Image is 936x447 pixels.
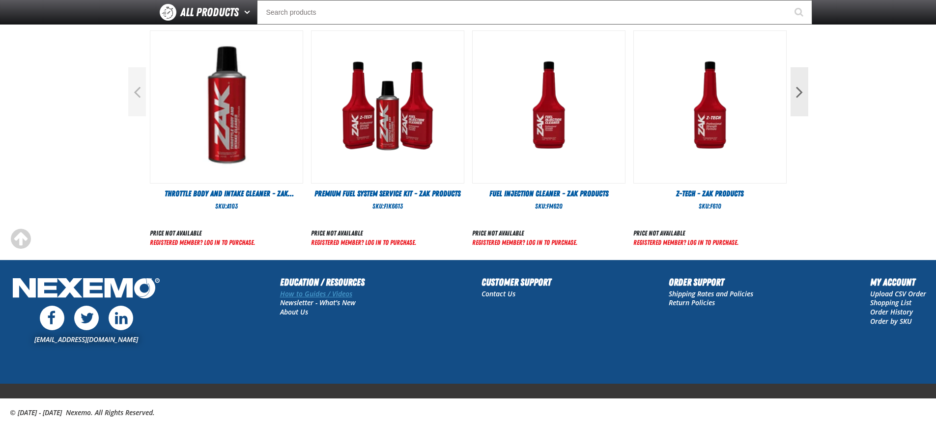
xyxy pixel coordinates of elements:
a: Order History [870,307,913,316]
: View Details of the Throttle Body and Intake Cleaner - ZAK Products [150,31,303,183]
a: Premium Fuel System Service Kit - ZAK Products [311,188,464,199]
span: All Products [180,3,239,21]
img: Nexemo Logo [10,275,163,304]
a: Return Policies [669,298,715,307]
: View Details of the Premium Fuel System Service Kit - ZAK Products [312,31,464,183]
a: How to Guides / Videos [280,289,352,298]
span: Fuel Injection Cleaner - ZAK Products [489,189,608,198]
a: Order by SKU [870,316,912,326]
h2: My Account [870,275,926,289]
a: [EMAIL_ADDRESS][DOMAIN_NAME] [34,335,138,344]
div: SKU: [150,202,303,211]
div: Price not available [472,229,577,238]
h2: Customer Support [482,275,551,289]
a: About Us [280,307,308,316]
: View Details of the Fuel Injection Cleaner - ZAK Products [473,31,625,183]
h2: Order Support [669,275,753,289]
a: Registered Member? Log In to purchase. [633,238,738,246]
div: Price not available [150,229,255,238]
img: Fuel Injection Cleaner - ZAK Products [473,31,625,183]
a: Shopping List [870,298,911,307]
span: Premium Fuel System Service Kit - ZAK Products [314,189,460,198]
: View Details of the Z-Tech - ZAK Products [634,31,786,183]
a: Contact Us [482,289,515,298]
div: Scroll to the top [10,228,31,250]
a: Shipping Rates and Policies [669,289,753,298]
div: Price not available [311,229,416,238]
h2: Education / Resources [280,275,365,289]
img: Throttle Body and Intake Cleaner - ZAK Products [150,31,303,183]
a: Registered Member? Log In to purchase. [150,238,255,246]
a: Z-Tech - ZAK Products [633,188,787,199]
span: A103 [227,202,238,210]
div: Price not available [633,229,738,238]
div: SKU: [472,202,625,211]
span: FM620 [546,202,563,210]
div: SKU: [633,202,787,211]
a: Throttle Body and Intake Cleaner - ZAK Products [150,188,303,199]
img: Premium Fuel System Service Kit - ZAK Products [312,31,464,183]
img: Z-Tech - ZAK Products [634,31,786,183]
a: Newsletter - What's New [280,298,356,307]
button: Previous [128,67,146,116]
button: Next [791,67,808,116]
span: FIK6613 [384,202,403,210]
a: Upload CSV Order [870,289,926,298]
a: Registered Member? Log In to purchase. [311,238,416,246]
div: SKU: [311,202,464,211]
span: Throttle Body and Intake Cleaner - ZAK Products [165,189,294,209]
a: Registered Member? Log In to purchase. [472,238,577,246]
span: F610 [710,202,721,210]
a: Fuel Injection Cleaner - ZAK Products [472,188,625,199]
span: Z-Tech - ZAK Products [676,189,743,198]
